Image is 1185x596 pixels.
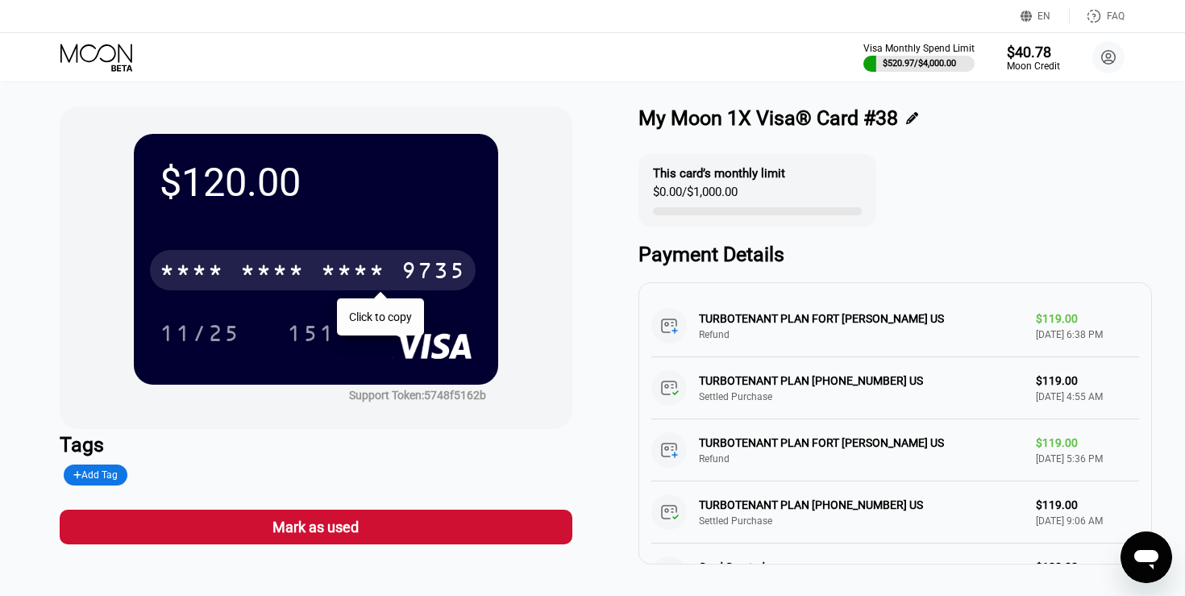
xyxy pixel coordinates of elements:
[1007,44,1060,60] div: $40.78
[349,311,412,323] div: Click to copy
[638,106,898,130] div: My Moon 1X Visa® Card #38
[160,323,240,348] div: 11/25
[73,469,118,481] div: Add Tag
[349,389,486,402] div: Support Token:5748f5162b
[1070,8,1125,24] div: FAQ
[60,510,573,544] div: Mark as used
[64,465,128,486] div: Add Tag
[349,389,486,402] div: Support Token: 5748f5162b
[1107,10,1125,22] div: FAQ
[287,323,335,348] div: 151
[1021,8,1070,24] div: EN
[272,518,359,536] div: Mark as used
[638,243,1152,266] div: Payment Details
[401,260,466,285] div: 9735
[1007,44,1060,72] div: $40.78Moon Credit
[148,313,252,353] div: 11/25
[160,160,472,206] div: $120.00
[863,43,975,72] div: Visa Monthly Spend Limit$520.97/$4,000.00
[1007,60,1060,72] div: Moon Credit
[653,185,738,207] div: $0.00 / $1,000.00
[1121,531,1172,583] iframe: Button to launch messaging window
[275,313,347,353] div: 151
[883,58,956,69] div: $520.97 / $4,000.00
[863,43,975,54] div: Visa Monthly Spend Limit
[1037,10,1050,22] div: EN
[60,433,573,456] div: Tags
[653,166,785,181] div: This card’s monthly limit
